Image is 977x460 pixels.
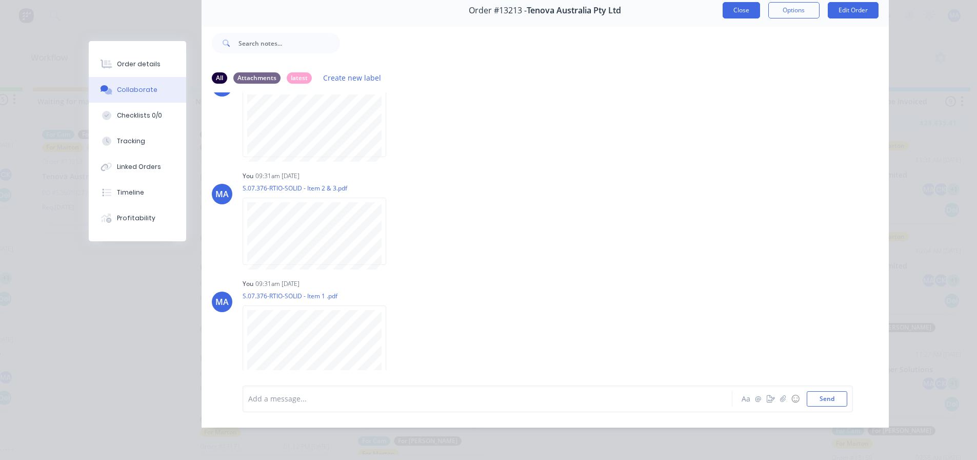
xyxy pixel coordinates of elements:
[318,71,387,85] button: Create new label
[255,171,300,181] div: 09:31am [DATE]
[243,184,396,193] p: S.07.376-RTIO-SOLID - Item 2 & 3.pdf
[789,393,802,405] button: ☺
[238,33,340,53] input: Search notes...
[527,6,621,15] span: Tenova Australia Pty Ltd
[117,85,157,94] div: Collaborate
[243,292,396,300] p: S.07.376-RTIO-SOLID - Item 1 .pdf
[117,60,161,69] div: Order details
[89,103,186,128] button: Checklists 0/0
[117,111,162,120] div: Checklists 0/0
[89,51,186,77] button: Order details
[215,296,229,308] div: MA
[752,393,765,405] button: @
[243,279,253,289] div: You
[89,77,186,103] button: Collaborate
[89,180,186,205] button: Timeline
[807,391,847,407] button: Send
[723,2,760,18] button: Close
[740,393,752,405] button: Aa
[117,188,144,197] div: Timeline
[255,279,300,289] div: 09:31am [DATE]
[287,72,312,84] div: latest
[117,162,161,171] div: Linked Orders
[117,137,145,146] div: Tracking
[243,171,253,181] div: You
[212,72,227,84] div: All
[89,154,186,180] button: Linked Orders
[89,128,186,154] button: Tracking
[469,6,527,15] span: Order #13213 -
[233,72,281,84] div: Attachments
[215,188,229,200] div: MA
[768,2,820,18] button: Options
[117,214,155,223] div: Profitability
[828,2,879,18] button: Edit Order
[89,205,186,231] button: Profitability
